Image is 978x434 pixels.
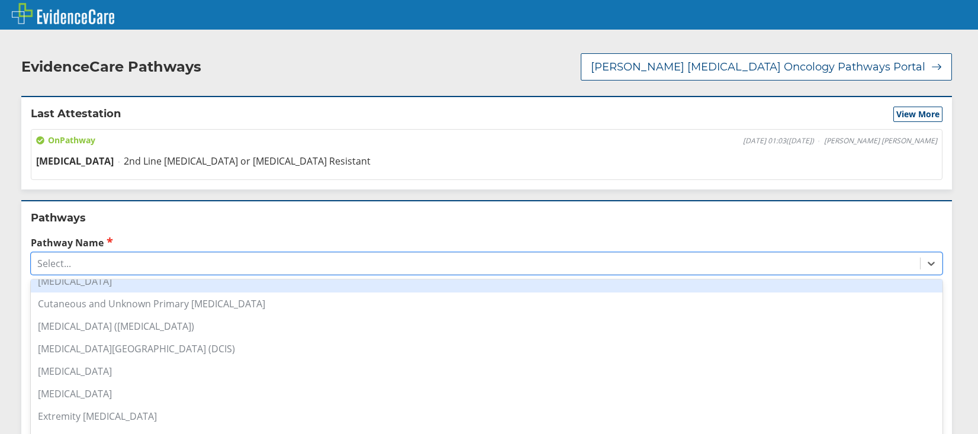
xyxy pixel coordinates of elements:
[31,405,942,427] div: Extremity [MEDICAL_DATA]
[31,337,942,360] div: [MEDICAL_DATA][GEOGRAPHIC_DATA] (DCIS)
[893,107,942,122] button: View More
[591,60,925,74] span: [PERSON_NAME] [MEDICAL_DATA] Oncology Pathways Portal
[31,107,121,122] h2: Last Attestation
[124,155,371,168] span: 2nd Line [MEDICAL_DATA] or [MEDICAL_DATA] Resistant
[31,236,942,249] label: Pathway Name
[31,211,942,225] h2: Pathways
[31,382,942,405] div: [MEDICAL_DATA]
[31,292,942,315] div: Cutaneous and Unknown Primary [MEDICAL_DATA]
[896,108,940,120] span: View More
[31,315,942,337] div: [MEDICAL_DATA] ([MEDICAL_DATA])
[12,3,114,24] img: EvidenceCare
[824,136,937,146] span: [PERSON_NAME] [PERSON_NAME]
[31,270,942,292] div: [MEDICAL_DATA]
[21,58,201,76] h2: EvidenceCare Pathways
[581,53,952,81] button: [PERSON_NAME] [MEDICAL_DATA] Oncology Pathways Portal
[36,134,95,146] span: On Pathway
[36,155,114,168] span: [MEDICAL_DATA]
[31,360,942,382] div: [MEDICAL_DATA]
[743,136,814,146] span: [DATE] 01:03 ( [DATE] )
[37,257,71,270] div: Select...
